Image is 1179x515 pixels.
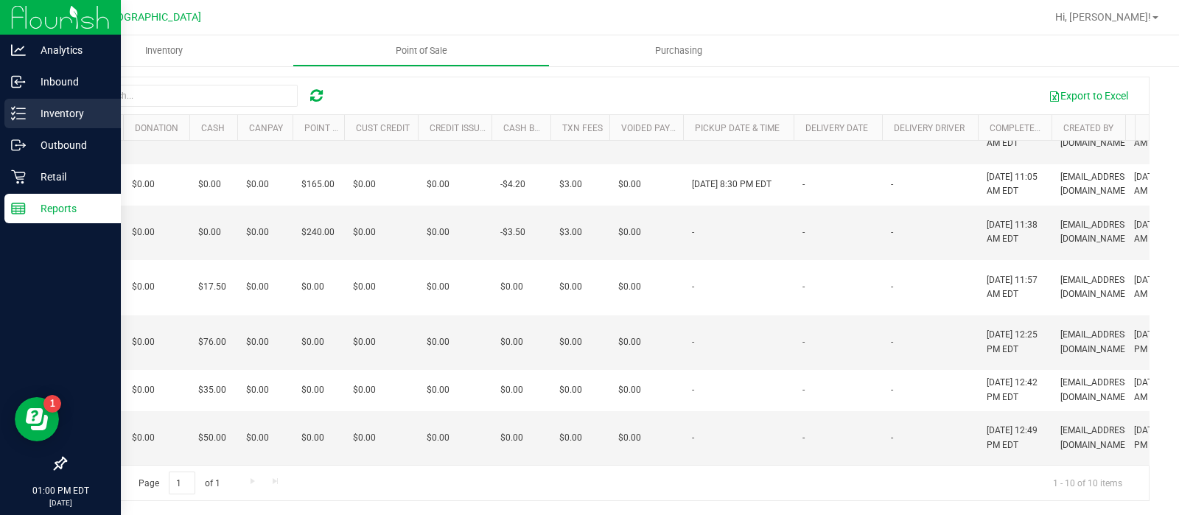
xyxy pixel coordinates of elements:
span: -$3.50 [500,225,525,239]
a: Point of Sale [293,35,550,66]
span: Purchasing [635,44,722,57]
span: $0.00 [301,335,324,349]
span: $3.00 [559,178,582,192]
a: Purchasing [550,35,807,66]
span: $0.00 [132,383,155,397]
span: [DATE] 12:25 PM EDT [987,328,1043,356]
span: $0.00 [132,225,155,239]
iframe: Resource center unread badge [43,395,61,413]
span: - [891,280,893,294]
input: 1 [169,472,195,494]
span: $0.00 [427,280,449,294]
span: $0.00 [246,383,269,397]
span: $0.00 [246,225,269,239]
span: - [891,431,893,445]
span: $0.00 [198,225,221,239]
span: $0.00 [132,335,155,349]
a: CanPay [249,123,283,133]
span: $0.00 [618,383,641,397]
span: - [692,225,694,239]
span: $0.00 [353,335,376,349]
p: Outbound [26,136,114,154]
span: - [891,383,893,397]
span: $0.00 [618,280,641,294]
a: Delivery Date [805,123,868,133]
span: Hi, [PERSON_NAME]! [1055,11,1151,23]
a: Cust Credit [356,123,410,133]
span: $0.00 [301,280,324,294]
span: $0.00 [132,178,155,192]
a: Txn Fees [562,123,603,133]
span: - [802,431,805,445]
span: $17.50 [198,280,226,294]
span: $0.00 [500,431,523,445]
span: - [692,280,694,294]
p: [DATE] [7,497,114,508]
span: $0.00 [559,383,582,397]
inline-svg: Outbound [11,138,26,153]
span: [EMAIL_ADDRESS][DOMAIN_NAME] [1060,424,1132,452]
span: [EMAIL_ADDRESS][DOMAIN_NAME] [1060,218,1132,246]
span: -$4.20 [500,178,525,192]
span: $0.00 [353,383,376,397]
a: Created By [1063,123,1113,133]
span: $165.00 [301,178,335,192]
span: $0.00 [618,225,641,239]
inline-svg: Reports [11,201,26,216]
span: [EMAIL_ADDRESS][DOMAIN_NAME] [1060,170,1132,198]
span: - [802,225,805,239]
span: $0.00 [246,178,269,192]
span: $0.00 [559,335,582,349]
p: Reports [26,200,114,217]
span: - [891,335,893,349]
span: - [692,383,694,397]
span: $0.00 [618,335,641,349]
inline-svg: Retail [11,169,26,184]
input: Search... [77,85,298,107]
span: - [692,335,694,349]
span: [DATE] 8:30 PM EDT [692,178,772,192]
span: [DATE] 12:42 PM EDT [987,376,1043,404]
span: $0.00 [132,431,155,445]
span: [DATE] 12:49 PM EDT [987,424,1043,452]
span: - [891,225,893,239]
span: $0.00 [559,280,582,294]
button: Export to Excel [1039,83,1138,108]
span: $0.00 [618,431,641,445]
span: - [891,178,893,192]
span: $0.00 [246,431,269,445]
span: - [802,383,805,397]
span: $0.00 [427,431,449,445]
span: [DATE] 11:57 AM EDT [987,273,1043,301]
span: $0.00 [427,178,449,192]
inline-svg: Inbound [11,74,26,89]
inline-svg: Analytics [11,43,26,57]
a: Cash Back [503,123,552,133]
p: Analytics [26,41,114,59]
span: $0.00 [301,383,324,397]
span: Page of 1 [126,472,232,494]
span: $76.00 [198,335,226,349]
span: $240.00 [301,225,335,239]
p: Inventory [26,105,114,122]
span: $0.00 [500,280,523,294]
span: $0.00 [427,335,449,349]
span: - [802,280,805,294]
span: [GEOGRAPHIC_DATA] [100,11,201,24]
span: - [802,178,805,192]
a: Delivery Driver [894,123,965,133]
span: - [802,335,805,349]
span: $0.00 [353,178,376,192]
span: $0.00 [246,335,269,349]
span: $0.00 [301,431,324,445]
a: Cash [201,123,225,133]
span: $0.00 [132,280,155,294]
p: Retail [26,168,114,186]
span: [EMAIL_ADDRESS][DOMAIN_NAME] [1060,376,1132,404]
a: Point of Banking (POB) [304,123,409,133]
a: Inventory [35,35,293,66]
span: $0.00 [618,178,641,192]
a: Completed At [990,123,1053,133]
p: 01:00 PM EDT [7,484,114,497]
